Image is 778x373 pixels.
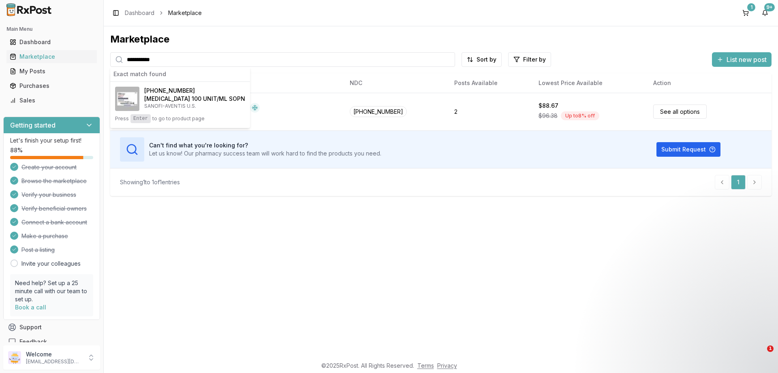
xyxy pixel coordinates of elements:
a: List new post [712,56,772,64]
span: List new post [727,55,767,64]
button: Lantus SoloStar 100 UNIT/ML SOPN[PHONE_NUMBER][MEDICAL_DATA] 100 UNIT/ML SOPNSANOFI-AVENTIS U.S.P... [110,82,250,128]
p: Need help? Set up a 25 minute call with our team to set up. [15,279,88,303]
img: User avatar [8,351,21,364]
div: My Posts [10,67,94,75]
button: 1 [739,6,752,19]
button: Marketplace [3,50,100,63]
a: Book a call [15,304,46,311]
button: Purchases [3,79,100,92]
div: Showing 1 to 1 of 1 entries [120,178,180,186]
img: RxPost Logo [3,3,55,16]
span: Sort by [477,55,496,64]
div: Marketplace [110,33,772,46]
a: Marketplace [6,49,97,64]
button: 9+ [759,6,772,19]
a: 1 [731,175,746,190]
a: Sales [6,93,97,108]
td: 2 [448,93,532,130]
nav: pagination [715,175,762,190]
span: Browse the marketplace [21,177,87,185]
p: Let's finish your setup first! [10,136,93,145]
button: Sort by [462,52,502,67]
button: Sales [3,94,100,107]
span: [PHONE_NUMBER] [144,87,195,95]
a: Privacy [437,362,457,369]
span: Verify beneficial owners [21,205,87,213]
span: $96.38 [539,112,558,120]
div: Sales [10,96,94,104]
th: NDC [343,73,448,93]
a: Purchases [6,79,97,93]
div: Up to 8 % off [561,111,599,120]
button: Feedback [3,335,100,349]
button: Filter by [508,52,551,67]
button: List new post [712,52,772,67]
span: Feedback [19,338,47,346]
p: Welcome [26,350,82,358]
h2: Main Menu [6,26,97,32]
a: Dashboard [6,35,97,49]
span: Press [115,115,129,122]
div: 1 [747,3,755,11]
nav: breadcrumb [125,9,202,17]
h4: [MEDICAL_DATA] 100 UNIT/ML SOPN [144,95,245,103]
div: $88.67 [539,102,558,110]
kbd: Enter [130,114,151,123]
th: Action [647,73,772,93]
img: Lantus SoloStar 100 UNIT/ML SOPN [115,87,139,111]
button: Submit Request [656,142,720,157]
iframe: Intercom live chat [750,345,770,365]
th: Lowest Price Available [532,73,647,93]
button: My Posts [3,65,100,78]
a: Dashboard [125,9,154,17]
span: Make a purchase [21,232,68,240]
p: Let us know! Our pharmacy success team will work hard to find the products you need. [149,149,381,158]
button: Support [3,320,100,335]
span: Connect a bank account [21,218,87,226]
span: 1 [767,345,774,352]
h3: Getting started [10,120,56,130]
div: 9+ [764,3,775,11]
span: Create your account [21,163,77,171]
div: Exact match found [110,67,250,82]
div: Purchases [10,82,94,90]
div: Dashboard [10,38,94,46]
span: Verify your business [21,191,76,199]
a: Terms [417,362,434,369]
span: to go to product page [152,115,205,122]
div: Marketplace [10,53,94,61]
a: My Posts [6,64,97,79]
span: 88 % [10,146,23,154]
span: [PHONE_NUMBER] [350,106,407,117]
th: Posts Available [448,73,532,93]
p: [EMAIL_ADDRESS][DOMAIN_NAME] [26,358,82,365]
span: Marketplace [168,9,202,17]
a: Invite your colleagues [21,260,81,268]
button: Dashboard [3,36,100,49]
span: Filter by [523,55,546,64]
h3: Can't find what you're looking for? [149,141,381,149]
p: SANOFI-AVENTIS U.S. [144,103,245,109]
a: See all options [653,104,707,119]
span: Post a listing [21,246,55,254]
